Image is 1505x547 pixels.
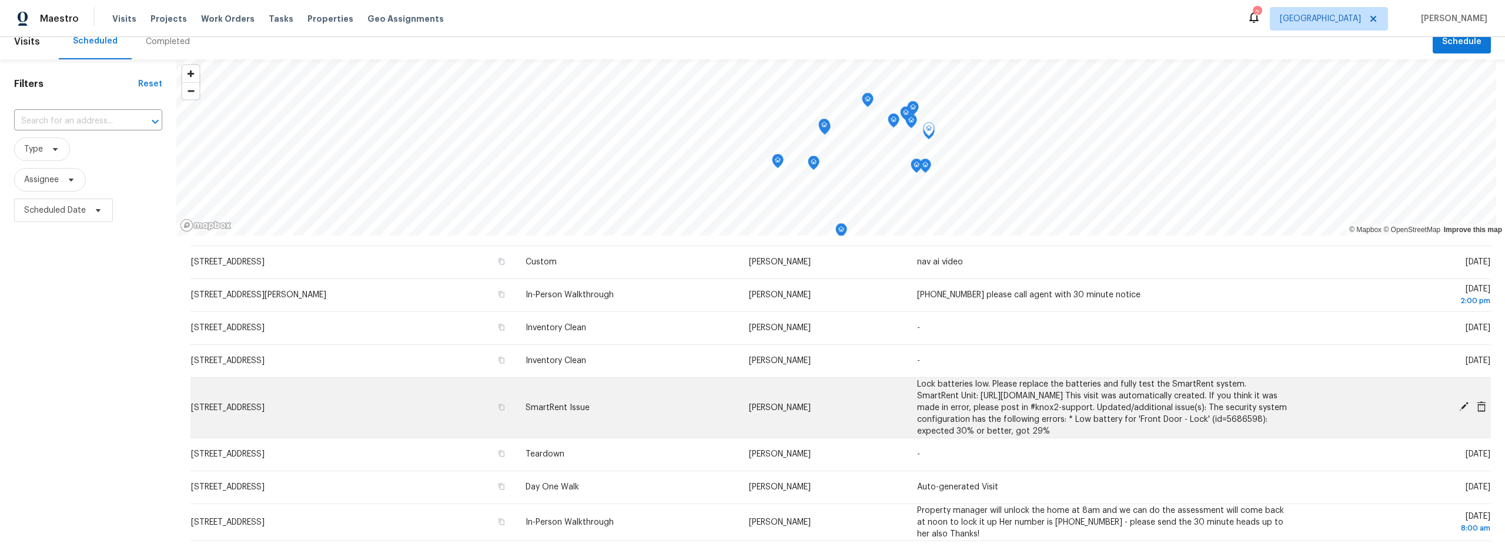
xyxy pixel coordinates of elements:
canvas: Map [176,59,1496,236]
span: [STREET_ADDRESS] [191,357,265,365]
a: OpenStreetMap [1383,226,1440,234]
span: Scheduled Date [24,204,86,216]
span: In-Person Walkthrough [526,518,614,526]
span: Tasks [269,15,293,23]
span: [DATE] [1466,357,1490,365]
div: 2 [1253,7,1261,19]
div: Map marker [888,113,899,132]
div: 2:00 pm [1307,295,1490,307]
button: Copy Address [496,256,507,267]
button: Copy Address [496,448,507,459]
span: [PERSON_NAME] [749,483,811,491]
button: Copy Address [496,322,507,333]
input: Search for an address... [14,112,129,130]
span: [STREET_ADDRESS] [191,483,265,491]
span: [STREET_ADDRESS] [191,518,265,526]
a: Mapbox [1349,226,1382,234]
button: Copy Address [496,289,507,300]
button: Schedule [1433,30,1491,54]
span: - [917,450,920,458]
span: [DATE] [1466,450,1490,458]
span: [DATE] [1466,324,1490,332]
span: SmartRent Issue [526,404,590,412]
button: Zoom in [182,65,199,82]
span: [PERSON_NAME] [749,258,811,266]
span: [DATE] [1307,285,1490,307]
div: Scheduled [73,35,118,47]
span: In-Person Walkthrough [526,291,614,299]
div: Map marker [772,154,784,172]
a: Mapbox homepage [180,219,232,232]
span: Inventory Clean [526,357,586,365]
div: Map marker [835,223,847,241]
span: - [917,357,920,365]
div: Map marker [808,156,820,174]
div: Map marker [907,101,919,119]
span: Maestro [40,13,79,25]
span: Inventory Clean [526,324,586,332]
button: Copy Address [496,355,507,365]
span: [DATE] [1466,258,1490,266]
div: Map marker [923,122,935,140]
span: [PERSON_NAME] [1416,13,1487,25]
span: Schedule [1442,35,1481,49]
span: Lock batteries low. Please replace the batteries and fully test the SmartRent system. SmartRent U... [917,380,1287,435]
span: Edit [1455,401,1473,412]
span: Teardown [526,450,564,458]
span: Type [24,143,43,155]
div: Map marker [900,106,912,125]
button: Copy Address [496,516,507,527]
span: Assignee [24,174,59,186]
span: [DATE] [1307,512,1490,534]
div: Map marker [911,159,922,177]
span: [PERSON_NAME] [749,291,811,299]
span: Zoom out [182,83,199,99]
button: Copy Address [496,402,507,412]
h1: Filters [14,78,138,90]
button: Zoom out [182,82,199,99]
span: Work Orders [201,13,255,25]
span: Geo Assignments [367,13,444,25]
div: 8:00 am [1307,522,1490,534]
span: [STREET_ADDRESS] [191,404,265,412]
span: Day One Walk [526,483,579,491]
div: Map marker [818,119,830,137]
span: [PERSON_NAME] [749,357,811,365]
span: Projects [150,13,187,25]
span: [PERSON_NAME] [749,450,811,458]
span: Visits [14,29,40,55]
span: Visits [112,13,136,25]
div: Map marker [862,93,874,111]
button: Open [147,113,163,130]
span: [GEOGRAPHIC_DATA] [1280,13,1361,25]
a: Improve this map [1444,226,1502,234]
span: [PHONE_NUMBER] please call agent with 30 minute notice [917,291,1141,299]
span: [STREET_ADDRESS] [191,450,265,458]
span: [STREET_ADDRESS] [191,324,265,332]
span: nav ai video [917,258,963,266]
span: [PERSON_NAME] [749,324,811,332]
div: Map marker [919,159,931,177]
span: - [917,324,920,332]
span: [STREET_ADDRESS] [191,258,265,266]
div: Completed [146,36,190,48]
span: [PERSON_NAME] [749,518,811,526]
span: [STREET_ADDRESS][PERSON_NAME] [191,291,326,299]
span: [PERSON_NAME] [749,404,811,412]
span: [DATE] [1466,483,1490,491]
span: Auto-generated Visit [917,483,998,491]
span: Property manager will unlock the home at 8am and we can do the assessment will come back at noon ... [917,506,1284,538]
span: Custom [526,258,557,266]
span: Cancel [1473,401,1490,412]
span: Properties [307,13,353,25]
button: Copy Address [496,481,507,492]
div: Reset [138,78,162,90]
